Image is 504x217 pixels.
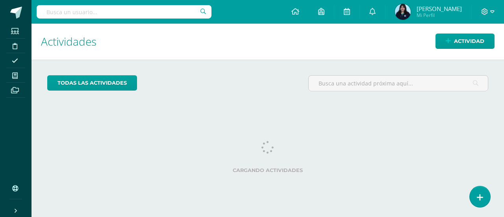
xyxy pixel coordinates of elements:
input: Busca un usuario... [37,5,211,19]
span: [PERSON_NAME] [417,5,462,13]
span: Mi Perfil [417,12,462,19]
span: Actividad [454,34,484,48]
img: 717e1260f9baba787432b05432d0efc0.png [395,4,411,20]
a: todas las Actividades [47,75,137,91]
input: Busca una actividad próxima aquí... [309,76,488,91]
h1: Actividades [41,24,495,59]
label: Cargando actividades [47,167,488,173]
a: Actividad [435,33,495,49]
